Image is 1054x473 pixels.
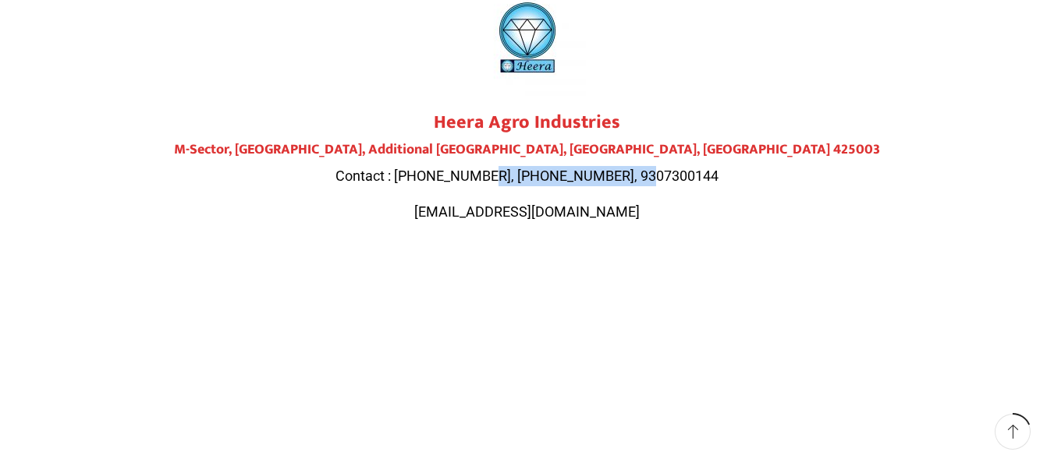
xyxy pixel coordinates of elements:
[335,168,719,184] span: Contact : [PHONE_NUMBER], [PHONE_NUMBER], 9307300144
[434,107,620,138] strong: Heera Agro Industries
[90,142,964,159] h4: M-Sector, [GEOGRAPHIC_DATA], Additional [GEOGRAPHIC_DATA], [GEOGRAPHIC_DATA], [GEOGRAPHIC_DATA] 4...
[414,203,640,220] span: [EMAIL_ADDRESS][DOMAIN_NAME]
